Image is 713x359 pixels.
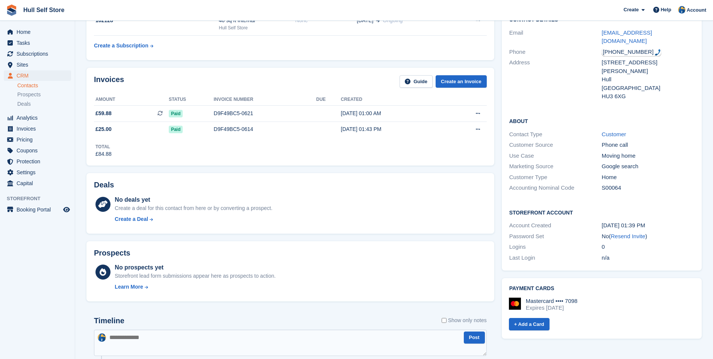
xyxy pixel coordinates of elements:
a: menu [4,204,71,215]
a: Preview store [62,205,71,214]
div: D9F49BC5-0621 [214,110,316,117]
a: menu [4,134,71,145]
div: Create a deal for this contact from here or by converting a prospect. [115,204,272,212]
h2: Storefront Account [509,208,694,216]
img: hfpfyWBK5wQHBAGPgDf9c6qAYOxxMAAAAASUVORK5CYII= [655,49,661,56]
div: D9F49BC5-0614 [214,125,316,133]
div: Password Set [509,232,602,241]
input: Show only notes [442,316,447,324]
div: Create a Subscription [94,42,148,50]
div: [GEOGRAPHIC_DATA] [602,84,694,93]
div: Home [602,173,694,182]
th: Amount [94,94,169,106]
div: No deals yet [115,195,272,204]
a: + Add a Card [509,318,550,330]
a: menu [4,178,71,189]
div: Customer Type [509,173,602,182]
span: Paid [169,110,183,117]
a: Resend Invite [611,233,645,239]
span: Prospects [17,91,41,98]
div: [DATE] 01:39 PM [602,221,694,230]
span: £25.00 [95,125,112,133]
span: Capital [17,178,62,189]
div: Moving home [602,152,694,160]
div: S00064 [602,184,694,192]
div: Contact Type [509,130,602,139]
div: Account Created [509,221,602,230]
span: ( ) [609,233,647,239]
a: menu [4,27,71,37]
h2: Deals [94,181,114,189]
span: Coupons [17,145,62,156]
a: Create an Invoice [436,75,487,88]
a: menu [4,167,71,178]
span: Analytics [17,113,62,123]
a: menu [4,38,71,48]
div: [DATE] 01:43 PM [341,125,446,133]
div: Phone [509,48,602,56]
a: menu [4,59,71,70]
a: menu [4,49,71,59]
div: Customer Source [509,141,602,149]
a: menu [4,145,71,156]
span: Subscriptions [17,49,62,59]
span: Invoices [17,123,62,134]
img: Mastercard Logo [509,298,521,310]
div: Expires [DATE] [526,304,578,311]
a: [EMAIL_ADDRESS][DOMAIN_NAME] [602,29,652,44]
span: Pricing [17,134,62,145]
div: No [602,232,694,241]
div: [STREET_ADDRESS][PERSON_NAME] [602,58,694,75]
div: Learn More [115,283,143,291]
h2: Payment cards [509,286,694,292]
h2: Timeline [94,316,124,325]
a: Create a Deal [115,215,272,223]
div: Hull Self Store [219,24,295,31]
button: Post [464,332,485,344]
div: Hull [602,75,694,84]
a: Prospects [17,91,71,99]
div: None [295,17,357,24]
div: Marketing Source [509,162,602,171]
div: Email [509,29,602,46]
h2: About [509,117,694,125]
a: Customer [602,131,626,137]
a: Contacts [17,82,71,89]
span: Paid [169,126,183,133]
div: Google search [602,162,694,171]
img: Hull Self Store [98,333,106,342]
th: Status [169,94,214,106]
a: Create a Subscription [94,39,153,53]
span: Home [17,27,62,37]
div: Logins [509,243,602,251]
div: n/a [602,254,694,262]
a: Guide [400,75,433,88]
div: No prospects yet [115,263,276,272]
th: Invoice number [214,94,316,106]
th: Created [341,94,446,106]
div: Accounting Nominal Code [509,184,602,192]
a: menu [4,113,71,123]
img: Hull Self Store [678,6,686,14]
span: Deals [17,100,31,108]
img: stora-icon-8386f47178a22dfd0bd8f6a31ec36ba5ce8667c1dd55bd0f319d3a0aa187defe.svg [6,5,17,16]
span: Tasks [17,38,62,48]
span: Booking Portal [17,204,62,215]
th: Due [316,94,341,106]
span: Account [687,6,706,14]
h2: Prospects [94,249,130,257]
div: 0 [602,243,694,251]
span: [DATE] [357,17,373,24]
span: Help [661,6,671,14]
span: Sites [17,59,62,70]
div: 40 sq ft Internal [219,17,295,24]
div: Storefront lead form submissions appear here as prospects to action. [115,272,276,280]
div: Call: +447940024882 [602,48,661,56]
span: Protection [17,156,62,167]
span: £59.88 [95,110,112,117]
div: Create a Deal [115,215,148,223]
a: Learn More [115,283,276,291]
span: Storefront [7,195,75,202]
label: Show only notes [442,316,487,324]
div: Mastercard •••• 7098 [526,298,578,304]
